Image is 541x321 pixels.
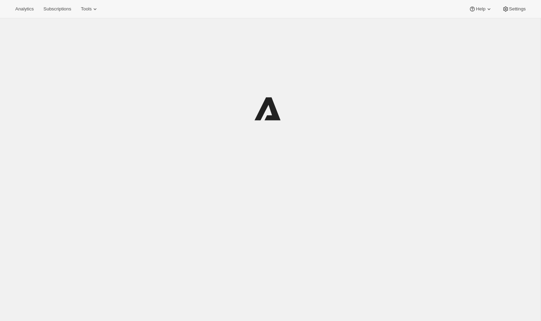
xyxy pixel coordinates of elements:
button: Subscriptions [39,4,75,14]
button: Help [465,4,496,14]
span: Subscriptions [43,6,71,12]
span: Tools [81,6,92,12]
span: Settings [509,6,526,12]
button: Settings [498,4,530,14]
span: Help [476,6,485,12]
span: Analytics [15,6,34,12]
button: Analytics [11,4,38,14]
button: Tools [77,4,103,14]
